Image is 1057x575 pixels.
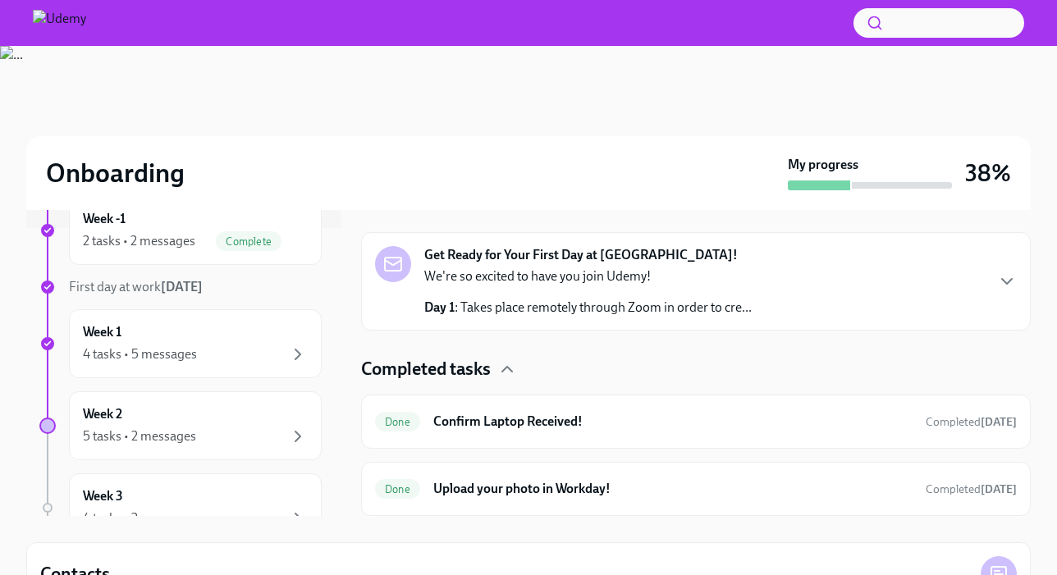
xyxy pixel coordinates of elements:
[375,416,420,428] span: Done
[83,210,126,228] h6: Week -1
[83,345,197,363] div: 4 tasks • 5 messages
[39,278,322,296] a: First day at work[DATE]
[83,323,121,341] h6: Week 1
[375,476,1017,502] a: DoneUpload your photo in Workday!Completed[DATE]
[83,509,196,527] div: 4 tasks • 2 messages
[39,391,322,460] a: Week 25 tasks • 2 messages
[46,157,185,189] h2: Onboarding
[69,279,203,294] span: First day at work
[39,309,322,378] a: Week 14 tasks • 5 messages
[926,415,1017,429] span: Completed
[83,487,123,505] h6: Week 3
[83,232,195,250] div: 2 tasks • 2 messages
[981,415,1017,429] strong: [DATE]
[788,156,858,174] strong: My progress
[361,357,1031,381] div: Completed tasks
[926,482,1017,496] span: Completed
[926,481,1017,497] span: August 8th, 2025 12:45
[39,473,322,542] a: Week 34 tasks • 2 messages
[375,408,1017,435] a: DoneConfirm Laptop Received!Completed[DATE]
[39,196,322,265] a: Week -12 tasks • 2 messagesComplete
[424,246,738,264] strong: Get Ready for Your First Day at [GEOGRAPHIC_DATA]!
[424,299,752,317] p: : Takes place remotely through Zoom in order to cre...
[926,414,1017,430] span: August 6th, 2025 20:25
[83,405,122,423] h6: Week 2
[216,235,281,248] span: Complete
[981,482,1017,496] strong: [DATE]
[33,10,86,36] img: Udemy
[361,357,491,381] h4: Completed tasks
[424,267,752,285] p: We're so excited to have you join Udemy!
[375,483,420,495] span: Done
[965,158,1011,188] h3: 38%
[161,279,203,294] strong: [DATE]
[433,413,913,431] h6: Confirm Laptop Received!
[83,427,196,445] div: 5 tasks • 2 messages
[424,299,455,315] strong: Day 1
[433,480,913,498] h6: Upload your photo in Workday!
